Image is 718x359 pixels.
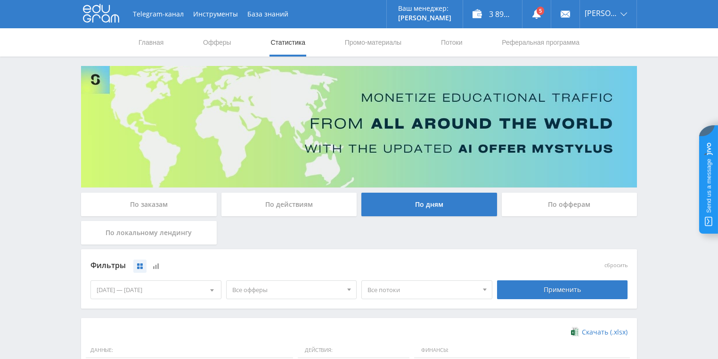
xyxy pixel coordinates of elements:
[81,221,217,245] div: По локальному лендингу
[81,66,637,188] img: Banner
[440,28,464,57] a: Потоки
[86,343,293,359] span: Данные:
[138,28,164,57] a: Главная
[571,327,579,336] img: xlsx
[502,193,637,216] div: По офферам
[232,281,343,299] span: Все офферы
[604,262,628,269] button: сбросить
[501,28,580,57] a: Реферальная программа
[269,28,306,57] a: Статистика
[81,193,217,216] div: По заказам
[90,259,492,273] div: Фильтры
[497,280,628,299] div: Применить
[221,193,357,216] div: По действиям
[361,193,497,216] div: По дням
[298,343,409,359] span: Действия:
[91,281,221,299] div: [DATE] — [DATE]
[582,328,628,336] span: Скачать (.xlsx)
[398,5,451,12] p: Ваш менеджер:
[344,28,402,57] a: Промо-материалы
[414,343,630,359] span: Финансы:
[367,281,478,299] span: Все потоки
[202,28,232,57] a: Офферы
[571,327,628,337] a: Скачать (.xlsx)
[585,9,618,17] span: [PERSON_NAME]
[398,14,451,22] p: [PERSON_NAME]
